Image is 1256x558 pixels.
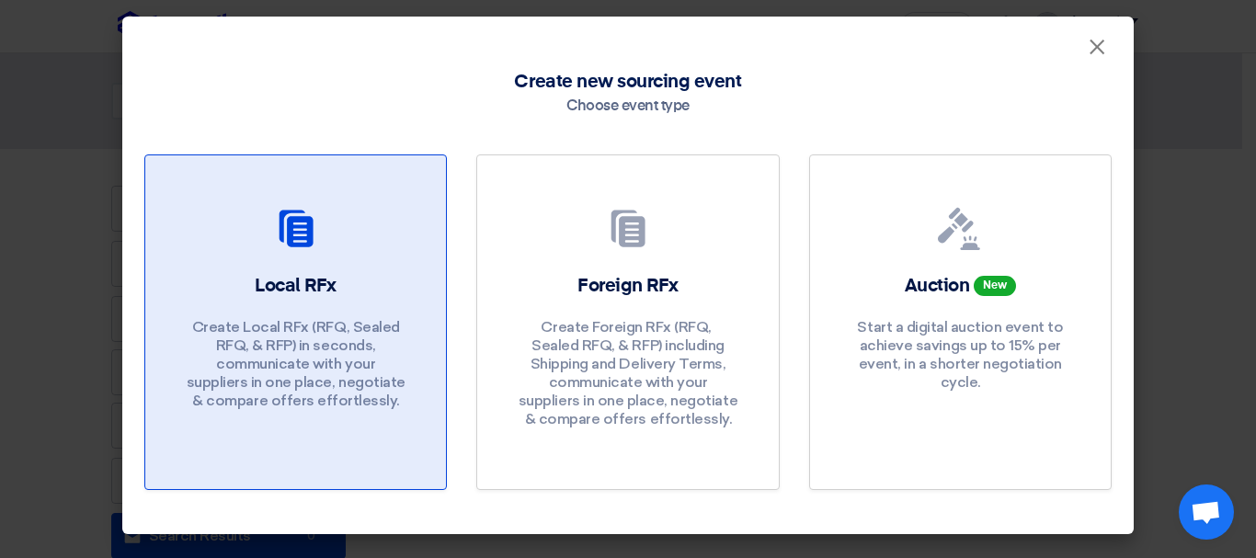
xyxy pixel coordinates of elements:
div: Open chat [1179,484,1234,540]
a: Local RFx Create Local RFx (RFQ, ​​Sealed RFQ, & RFP) in seconds, communicate with your suppliers... [144,154,447,490]
font: Choose event type [566,99,690,114]
font: Auction [905,277,970,295]
font: Local RFx [255,277,337,295]
font: Create new sourcing event [514,73,741,91]
a: Foreign RFx Create Foreign RFx (RFQ, ​​Sealed RFQ, & RFP) including Shipping and Delivery Terms, ... [476,154,779,490]
font: Start a digital auction event to achieve savings up to 15% per event, in a shorter negotiation cy... [857,318,1063,391]
font: Create Foreign RFx (RFQ, ​​Sealed RFQ, & RFP) including Shipping and Delivery Terms, communicate ... [519,318,737,427]
font: New [983,280,1007,291]
button: Close [1073,29,1121,66]
font: Foreign RFx [577,277,679,295]
font: × [1088,33,1106,70]
font: Create Local RFx (RFQ, ​​Sealed RFQ, & RFP) in seconds, communicate with your suppliers in one pl... [187,318,405,409]
a: Auction New Start a digital auction event to achieve savings up to 15% per event, in a shorter ne... [809,154,1112,490]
